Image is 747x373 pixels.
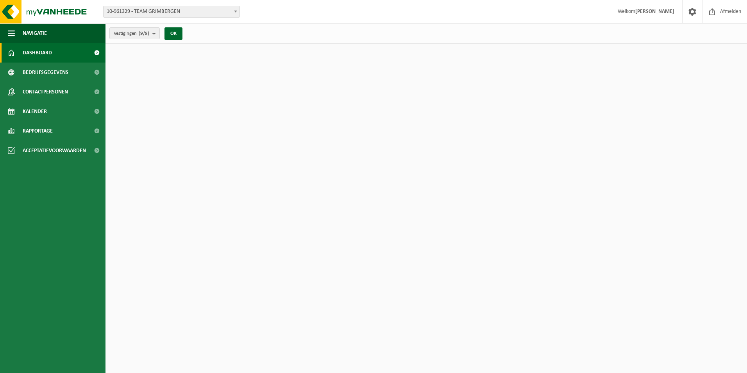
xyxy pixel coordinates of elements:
[114,28,149,39] span: Vestigingen
[23,82,68,102] span: Contactpersonen
[23,102,47,121] span: Kalender
[635,9,674,14] strong: [PERSON_NAME]
[164,27,182,40] button: OK
[103,6,240,18] span: 10-961329 - TEAM GRIMBERGEN
[23,141,86,160] span: Acceptatievoorwaarden
[23,23,47,43] span: Navigatie
[23,43,52,63] span: Dashboard
[23,63,68,82] span: Bedrijfsgegevens
[104,6,239,17] span: 10-961329 - TEAM GRIMBERGEN
[139,31,149,36] count: (9/9)
[109,27,160,39] button: Vestigingen(9/9)
[23,121,53,141] span: Rapportage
